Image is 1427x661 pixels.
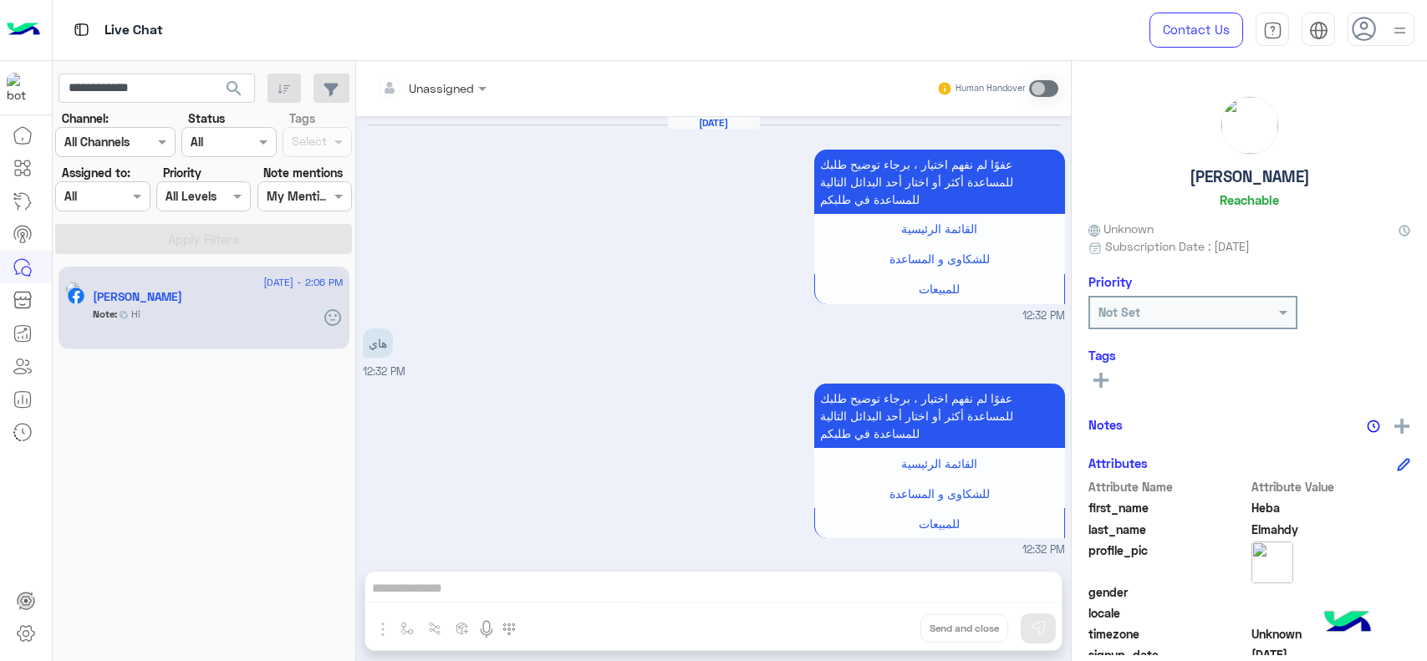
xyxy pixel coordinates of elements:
[62,109,109,127] label: Channel:
[901,456,977,470] span: القائمة الرئيسية
[1251,542,1293,583] img: picture
[1022,542,1065,558] span: 12:32 PM
[1251,478,1411,496] span: Attribute Value
[188,109,225,127] label: Status
[1088,521,1248,538] span: last_name
[71,19,92,40] img: tab
[131,307,140,322] span: Hi
[1220,192,1279,207] h6: Reachable
[889,252,990,266] span: للشكاوى و المساعدة
[901,221,977,236] span: القائمة الرئيسية
[1190,167,1310,186] h5: [PERSON_NAME]
[115,308,132,320] b: :
[919,282,960,296] span: للمبيعات
[1105,237,1250,255] span: Subscription Date : [DATE]
[919,516,960,531] span: للمبيعات
[1367,419,1380,433] img: notes
[956,82,1026,95] small: Human Handover
[814,150,1065,214] p: 16/4/2025, 12:32 PM
[1389,20,1410,41] img: profile
[363,365,405,378] span: 12:32 PM
[65,282,80,297] img: picture
[1088,499,1248,516] span: first_name
[1088,274,1132,289] h6: Priority
[1256,13,1289,48] a: tab
[889,486,990,501] span: للشكاوى و المساعدة
[1263,21,1282,40] img: tab
[104,19,163,42] p: Live Chat
[814,384,1065,448] p: 16/4/2025, 12:32 PM
[263,164,343,181] label: Note mentions
[1251,625,1411,643] span: Unknown
[668,117,760,129] h6: [DATE]
[1088,417,1123,432] h6: Notes
[55,224,352,254] button: Apply Filters
[7,13,40,48] img: Logo
[1221,97,1278,154] img: picture
[62,164,130,181] label: Assigned to:
[1088,220,1154,237] span: Unknown
[93,308,115,320] b: Note
[363,328,393,358] p: 16/4/2025, 12:32 PM
[1088,625,1248,643] span: timezone
[1088,478,1248,496] span: Attribute Name
[93,290,182,304] h5: Heba Elmahdy
[68,287,84,304] img: Facebook
[1088,583,1248,601] span: gender
[1088,604,1248,622] span: locale
[1251,583,1411,601] span: null
[920,614,1008,643] button: Send and close
[1394,419,1409,434] img: add
[163,164,201,181] label: Priority
[1309,21,1328,40] img: tab
[1088,455,1148,470] h6: Attributes
[1251,521,1411,538] span: Elmahdy
[263,275,343,290] span: [DATE] - 2:06 PM
[7,73,37,103] img: 919860931428189
[1251,499,1411,516] span: Heba
[1088,348,1410,363] h6: Tags
[214,74,255,109] button: search
[1088,542,1248,580] span: profile_pic
[1149,13,1243,48] a: Contact Us
[224,79,244,99] span: search
[1251,604,1411,622] span: null
[1022,308,1065,324] span: 12:32 PM
[1318,594,1377,653] img: hulul-logo.png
